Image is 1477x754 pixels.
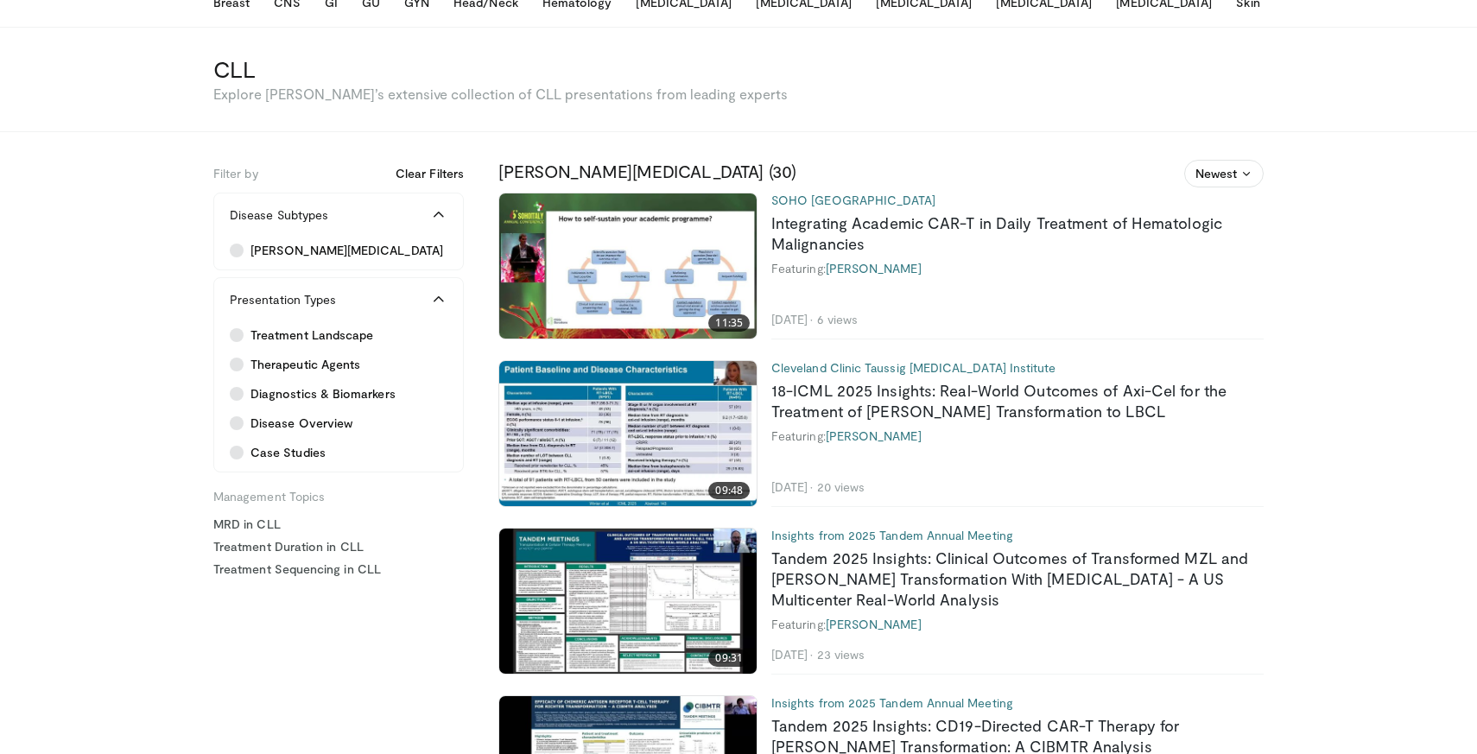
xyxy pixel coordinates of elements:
a: 09:48 [499,361,757,506]
span: Newest [1195,165,1237,182]
span: 09:48 [708,482,750,499]
h5: Filter by [213,160,464,182]
span: Diagnostics & Biomarkers [250,385,396,402]
a: 18-ICML 2025 Insights: Real-World Outcomes of Axi-Cel for the Treatment of [PERSON_NAME] Transfor... [771,381,1227,421]
a: SOHO [GEOGRAPHIC_DATA] [771,193,936,207]
button: Clear Filters [396,165,464,182]
li: [DATE] [771,647,814,662]
a: Insights from 2025 Tandem Annual Meeting [771,695,1013,710]
h3: [PERSON_NAME][MEDICAL_DATA] [498,160,1264,182]
a: Treatment Sequencing in CLL [213,561,464,578]
a: MRD in CLL [213,516,464,533]
a: Tandem 2025 Insights: Clinical Outcomes of Transformed MZL and [PERSON_NAME] Transformation With ... [771,548,1248,609]
span: Case Studies [250,444,326,461]
a: [PERSON_NAME] [826,261,922,276]
img: c7d92c4c-f780-4046-9f77-6a66d68d3ed8.620x360_q85_upscale.jpg [499,193,757,339]
img: b5229df5-3658-44f4-9024-e72a0fb0b809.620x360_q85_upscale.jpg [499,361,757,506]
span: Disease Overview [250,415,352,432]
li: [DATE] [771,479,814,495]
button: Presentation Types [214,278,463,321]
img: 9169e1f5-b72c-468f-a40e-3b14bb878cf3.620x360_q85_upscale.jpg [499,529,757,674]
h3: CLL [213,55,1264,83]
a: Treatment Duration in CLL [213,538,464,555]
div: Featuring: [771,428,1264,444]
h5: Management Topics [213,483,464,505]
a: 11:35 [499,193,757,339]
a: Integrating Academic CAR-T in Daily Treatment of Hematologic Malignancies [771,213,1222,253]
li: 23 views [817,647,865,662]
a: 09:31 [499,529,757,674]
button: Newest [1184,160,1265,187]
a: [PERSON_NAME] [826,617,922,631]
a: Cleveland Clinic Taussig [MEDICAL_DATA] Institute [771,360,1055,375]
a: [PERSON_NAME] [826,428,922,443]
li: 20 views [817,479,865,495]
li: 6 views [817,312,859,327]
div: Featuring: [771,617,1264,632]
button: Disease Subtypes [214,193,463,237]
span: 11:35 [708,314,750,332]
div: Featuring: [771,261,1264,276]
li: [DATE] [771,312,814,327]
span: Therapeutic Agents [250,356,360,373]
p: Explore [PERSON_NAME]’s extensive collection of CLL presentations from leading experts [213,85,1264,104]
span: 09:31 [708,649,750,667]
span: [PERSON_NAME][MEDICAL_DATA] [250,242,443,259]
a: Insights from 2025 Tandem Annual Meeting [771,528,1013,542]
span: Treatment Landscape [250,326,373,344]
